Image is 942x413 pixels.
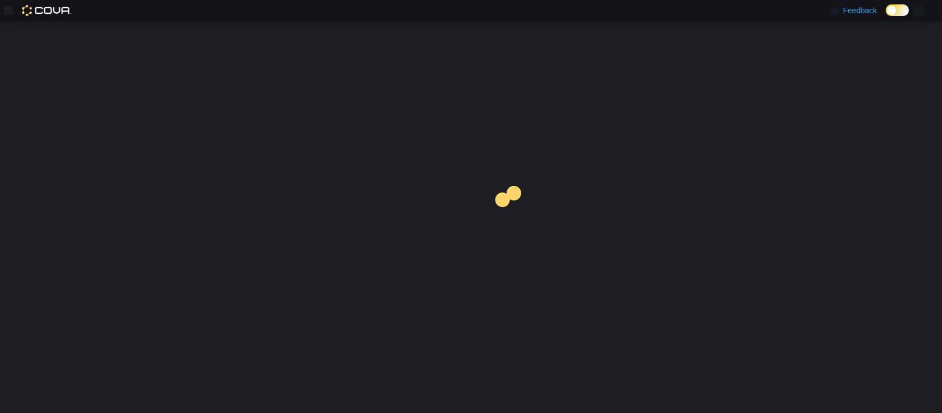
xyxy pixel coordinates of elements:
span: Feedback [843,5,877,16]
span: Dark Mode [886,16,886,17]
input: Dark Mode [886,4,909,16]
img: Cova [22,5,71,16]
img: cova-loader [471,178,554,261]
